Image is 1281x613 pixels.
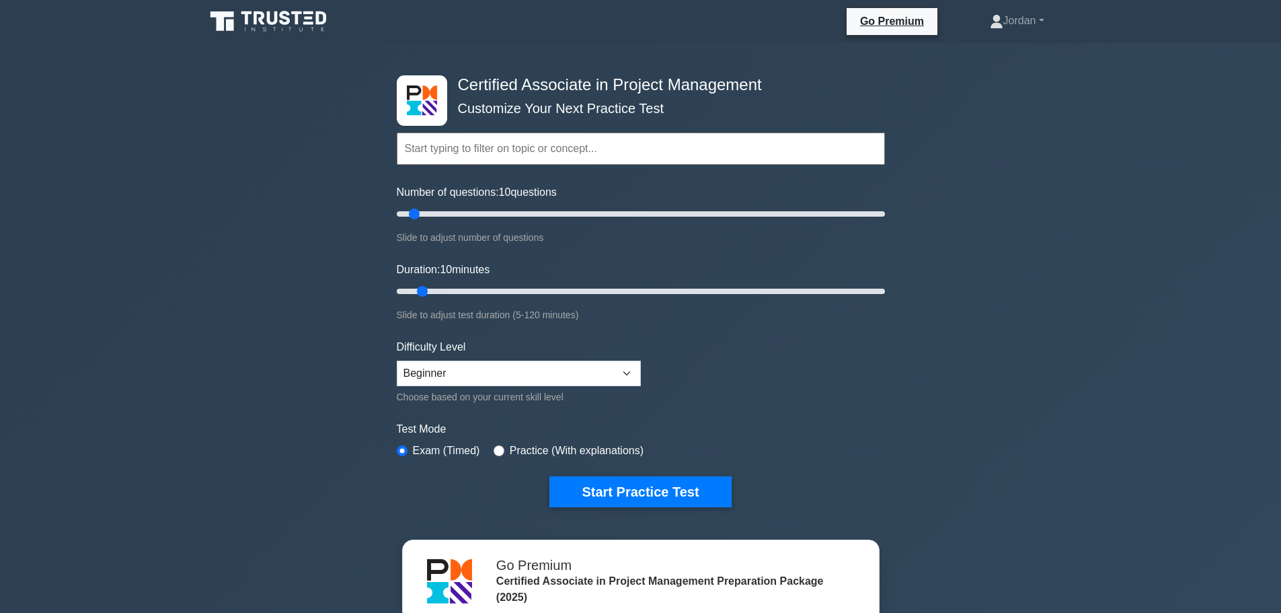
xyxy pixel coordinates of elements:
label: Test Mode [397,421,885,437]
div: Choose based on your current skill level [397,389,641,405]
label: Duration: minutes [397,262,490,278]
button: Start Practice Test [549,476,731,507]
label: Practice (With explanations) [510,443,644,459]
div: Slide to adjust number of questions [397,229,885,246]
label: Difficulty Level [397,339,466,355]
a: Jordan [958,7,1077,34]
span: 10 [440,264,452,275]
a: Go Premium [852,13,932,30]
input: Start typing to filter on topic or concept... [397,133,885,165]
label: Exam (Timed) [413,443,480,459]
span: 10 [499,186,511,198]
h4: Certified Associate in Project Management [453,75,819,95]
label: Number of questions: questions [397,184,557,201]
div: Slide to adjust test duration (5-120 minutes) [397,307,885,323]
